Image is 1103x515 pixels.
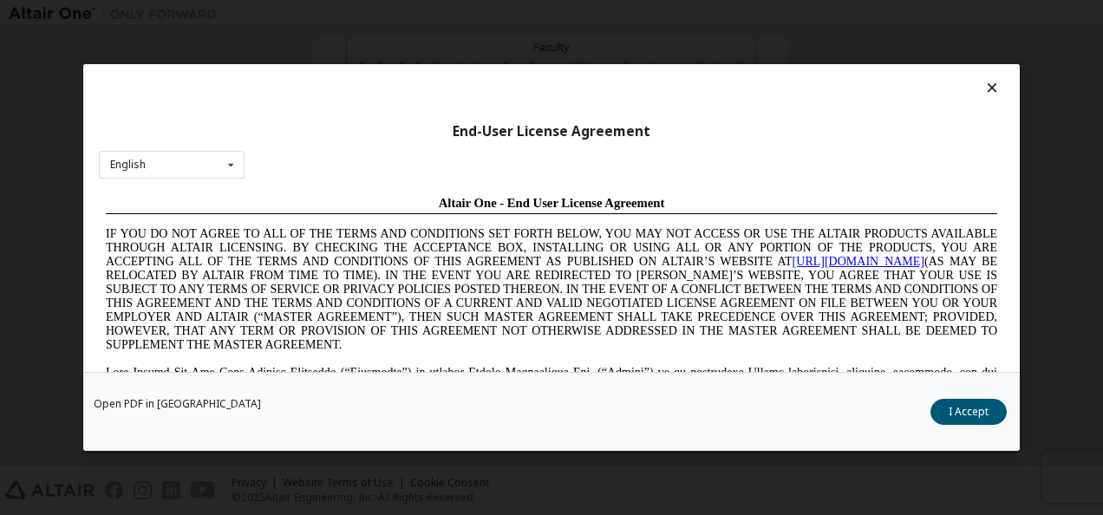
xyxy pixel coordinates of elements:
[694,66,826,79] a: [URL][DOMAIN_NAME]
[7,38,898,162] span: IF YOU DO NOT AGREE TO ALL OF THE TERMS AND CONDITIONS SET FORTH BELOW, YOU MAY NOT ACCESS OR USE...
[340,7,566,21] span: Altair One - End User License Agreement
[110,160,146,170] div: English
[99,123,1004,140] div: End-User License Agreement
[94,399,261,409] a: Open PDF in [GEOGRAPHIC_DATA]
[7,177,898,301] span: Lore Ipsumd Sit Ame Cons Adipisc Elitseddo (“Eiusmodte”) in utlabor Etdolo Magnaaliqua Eni. (“Adm...
[930,399,1007,425] button: I Accept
